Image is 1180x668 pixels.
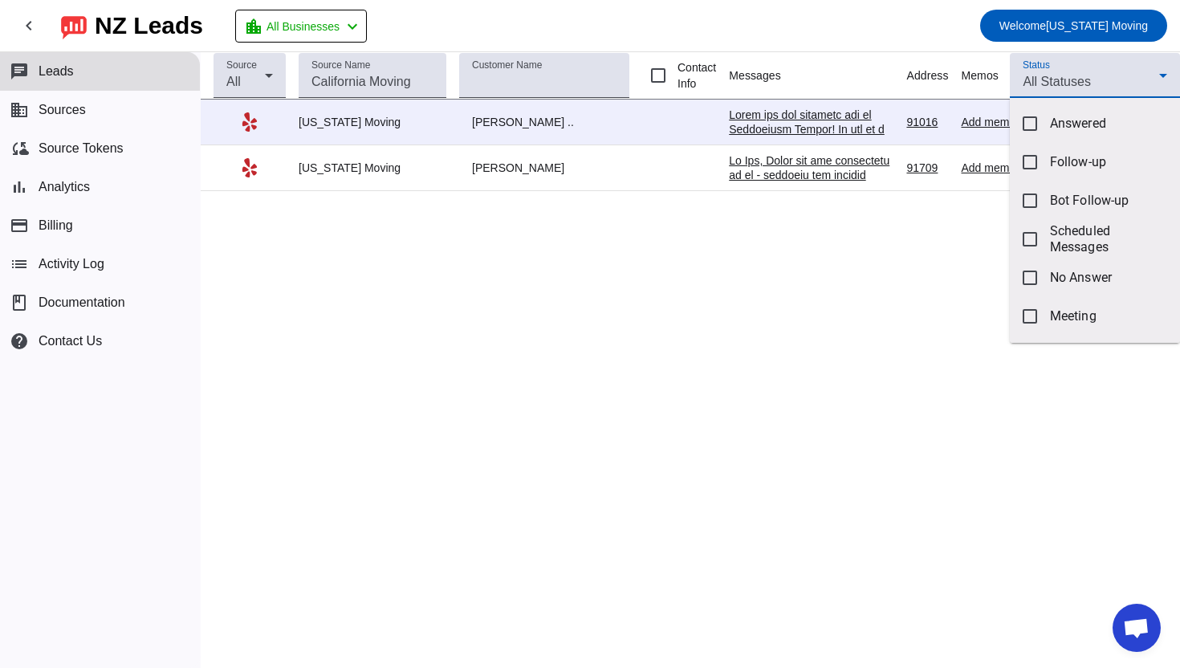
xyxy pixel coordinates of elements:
[1050,154,1167,170] span: Follow-up
[1050,270,1167,286] span: No Answer
[1050,193,1167,209] span: Bot Follow-up
[1050,308,1167,324] span: Meeting
[1113,604,1161,652] div: Open chat
[1050,223,1167,255] span: Scheduled Messages
[1050,116,1167,132] span: Answered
